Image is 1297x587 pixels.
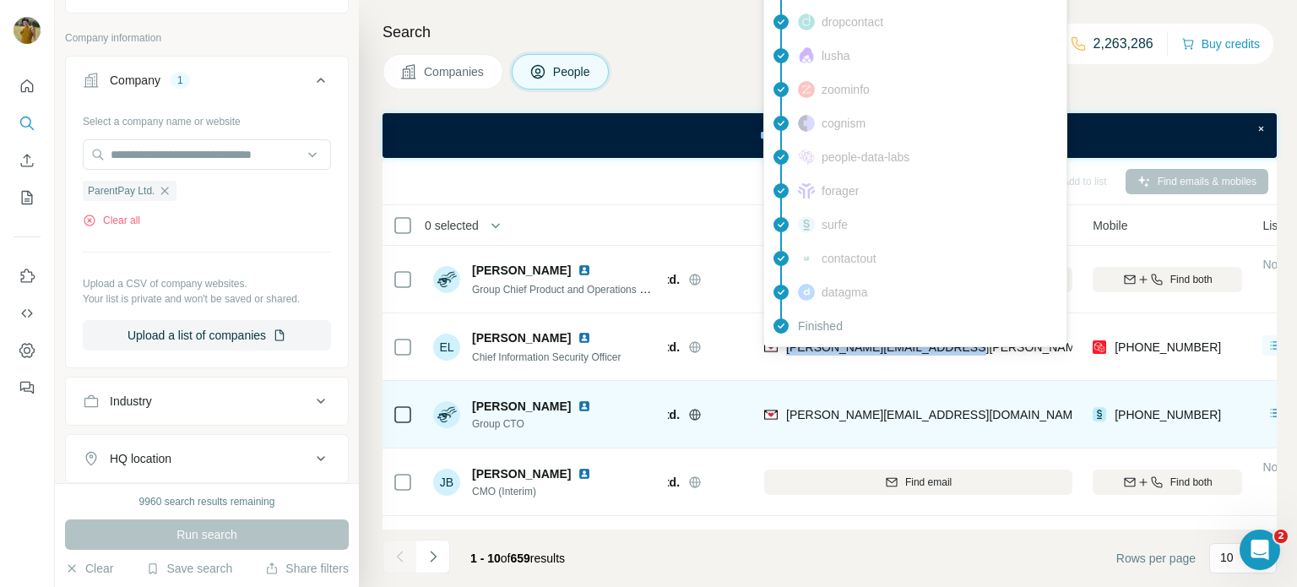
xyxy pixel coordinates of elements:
[578,399,591,413] img: LinkedIn logo
[798,115,815,132] img: provider cognism logo
[433,401,460,428] img: Avatar
[66,438,348,479] button: HQ location
[798,284,815,301] img: provider datagma logo
[83,107,331,129] div: Select a company name or website
[65,560,113,577] button: Clear
[472,262,571,279] span: [PERSON_NAME]
[66,381,348,421] button: Industry
[1274,530,1288,543] span: 2
[265,560,349,577] button: Share filters
[88,183,155,198] span: ParentPay Ltd.
[14,298,41,329] button: Use Surfe API
[14,372,41,403] button: Feedback
[822,216,848,233] span: surfe
[822,149,909,166] span: people-data-labs
[472,282,669,296] span: Group Chief Product and Operations Officer
[798,81,815,98] img: provider zoominfo logo
[83,213,140,228] button: Clear all
[1181,32,1260,56] button: Buy credits
[798,14,815,30] img: provider dropcontact logo
[822,284,867,301] span: datagma
[1093,34,1153,54] p: 2,263,286
[501,552,511,565] span: of
[786,340,1181,354] span: [PERSON_NAME][EMAIL_ADDRESS][PERSON_NAME][DOMAIN_NAME]
[83,320,331,351] button: Upload a list of companies
[1093,339,1106,356] img: provider prospeo logo
[822,47,849,64] span: lusha
[764,470,1072,495] button: Find email
[83,291,331,307] p: Your list is private and won't be saved or shared.
[798,216,815,233] img: provider surfe logo
[1240,530,1280,570] iframe: Intercom live chat
[14,182,41,213] button: My lists
[425,217,479,234] span: 0 selected
[171,73,190,88] div: 1
[110,393,152,410] div: Industry
[139,494,275,509] div: 9960 search results remaining
[1093,267,1242,292] button: Find both
[1116,550,1196,567] span: Rows per page
[472,351,621,363] span: Chief Information Security Officer
[83,276,331,291] p: Upload a CSV of company websites.
[472,416,598,432] span: Group CTO
[65,30,349,46] p: Company information
[472,329,571,346] span: [PERSON_NAME]
[822,250,876,267] span: contactout
[470,552,501,565] span: 1 - 10
[14,261,41,291] button: Use Surfe on LinkedIn
[14,145,41,176] button: Enrich CSV
[822,115,866,132] span: cognism
[472,484,598,499] span: CMO (Interim)
[472,465,571,482] span: [PERSON_NAME]
[1093,470,1242,495] button: Find both
[383,113,1277,158] iframe: Banner
[822,182,859,199] span: forager
[416,540,450,573] button: Navigate to next page
[764,406,778,423] img: provider findymail logo
[1093,217,1127,234] span: Mobile
[433,469,460,496] div: JB
[822,81,870,98] span: zoominfo
[1115,340,1221,354] span: [PHONE_NUMBER]
[14,71,41,101] button: Quick start
[786,408,1083,421] span: [PERSON_NAME][EMAIL_ADDRESS][DOMAIN_NAME]
[905,475,952,490] span: Find email
[472,398,571,415] span: [PERSON_NAME]
[1170,475,1213,490] span: Find both
[433,334,460,361] div: EL
[798,318,843,334] span: Finished
[424,63,486,80] span: Companies
[553,63,592,80] span: People
[578,467,591,481] img: LinkedIn logo
[1170,272,1213,287] span: Find both
[66,60,348,107] button: Company1
[14,335,41,366] button: Dashboard
[822,14,883,30] span: dropcontact
[1220,549,1234,566] p: 10
[798,47,815,64] img: provider lusha logo
[433,266,460,293] img: Avatar
[798,149,815,165] img: provider people-data-labs logo
[798,182,815,199] img: provider forager logo
[511,552,530,565] span: 659
[110,72,160,89] div: Company
[1262,217,1287,234] span: Lists
[578,331,591,345] img: LinkedIn logo
[1115,408,1221,421] span: [PHONE_NUMBER]
[14,108,41,139] button: Search
[383,20,1277,44] h4: Search
[14,17,41,44] img: Avatar
[578,264,591,277] img: LinkedIn logo
[470,552,565,565] span: results
[798,254,815,263] img: provider contactout logo
[146,560,232,577] button: Save search
[110,450,171,467] div: HQ location
[1093,406,1106,423] img: provider surfe logo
